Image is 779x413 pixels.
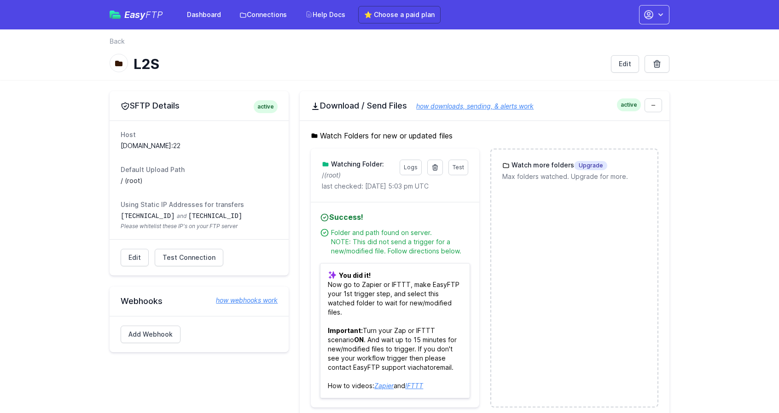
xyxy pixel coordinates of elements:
[331,228,470,256] div: Folder and path found on server. NOTE: This did not send a trigger for a new/modified file. Follo...
[611,55,639,73] a: Edit
[320,212,470,223] h4: Success!
[339,271,371,279] b: You did it!
[300,6,351,23] a: Help Docs
[121,200,278,209] dt: Using Static IP Addresses for transfers
[617,98,641,111] span: active
[121,223,278,230] span: Please whitelist these IP's on your FTP server
[121,212,175,220] code: [TECHNICAL_ID]
[134,56,604,72] h1: L2S
[121,326,180,343] a: Add Webhook
[110,37,125,46] a: Back
[121,176,278,185] dd: / (root)
[110,11,121,19] img: easyftp_logo.png
[322,171,394,180] p: /
[574,161,607,170] span: Upgrade
[374,382,394,390] a: Zapier
[405,382,423,390] a: IFTTT
[121,100,278,111] h2: SFTP Details
[181,6,227,23] a: Dashboard
[416,363,430,371] a: chat
[121,249,149,266] a: Edit
[207,296,278,305] a: how webhooks work
[163,253,215,262] span: Test Connection
[329,160,384,169] h3: Watching Folder:
[177,212,186,219] span: and
[733,367,768,402] iframe: Drift Widget Chat Controller
[110,10,163,19] a: EasyFTP
[510,161,607,170] h3: Watch more folders
[453,164,464,171] span: Test
[491,149,657,192] a: Watch more foldersUpgrade Max folders watched. Upgrade for more.
[320,263,470,398] p: Now go to Zapier or IFTTT, make EasyFTP your 1st trigger step, and select this watched folder to ...
[358,6,441,23] a: ⭐ Choose a paid plan
[322,182,468,191] p: last checked: [DATE] 5:03 pm UTC
[121,141,278,150] dd: [DOMAIN_NAME]:22
[254,100,278,113] span: active
[188,212,243,220] code: [TECHNICAL_ID]
[436,363,452,371] a: email
[121,165,278,174] dt: Default Upload Path
[121,130,278,139] dt: Host
[448,160,468,175] a: Test
[155,249,223,266] a: Test Connection
[311,100,658,111] h2: Download / Send Files
[234,6,292,23] a: Connections
[407,102,534,110] a: how downloads, sending, & alerts work
[311,130,658,141] h5: Watch Folders for new or updated files
[324,171,341,179] i: (root)
[121,296,278,307] h2: Webhooks
[110,37,669,52] nav: Breadcrumb
[502,172,646,181] p: Max folders watched. Upgrade for more.
[400,160,422,175] a: Logs
[145,9,163,20] span: FTP
[124,10,163,19] span: Easy
[354,336,364,344] b: ON
[328,327,363,334] b: Important:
